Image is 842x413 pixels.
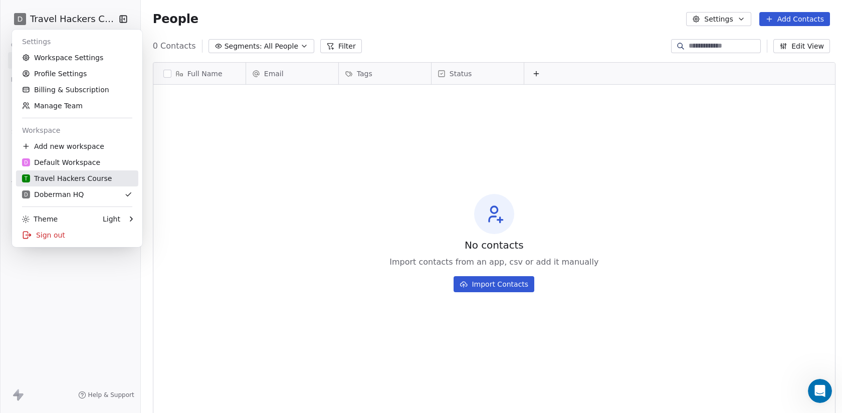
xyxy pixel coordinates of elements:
div: please let me know what next steps are [36,189,192,211]
span: Tags [357,69,372,79]
span: Status [450,69,472,79]
div: Workspace [16,122,138,138]
textarea: Message… [9,307,192,324]
div: here's confirmation of payment [74,151,184,161]
h1: Fin [49,10,61,17]
button: Emoji picker [16,328,24,336]
button: Gif picker [32,328,40,336]
span: Email [264,69,284,79]
img: Profile image for Fin [29,6,45,22]
button: Home [157,4,176,23]
span: D [24,190,28,198]
div: [DATE] [8,219,192,232]
div: Add new workspace [16,138,138,154]
a: Workspace Settings [16,50,138,66]
button: Edit View [773,39,830,53]
span: Sales [7,124,33,139]
span: Contacts [7,38,44,53]
a: Manage Team [16,98,138,114]
button: Add Contacts [759,12,830,26]
div: Michael says… [8,189,192,219]
span: Full Name [187,69,223,79]
button: go back [7,4,26,23]
button: Import Contacts [454,276,534,292]
div: Default Workspace [22,157,100,167]
div: [DATE] [8,175,192,189]
div: grid [153,85,246,402]
span: Import contacts from an app, csv or add it manually [389,256,598,268]
button: Filter [320,39,362,53]
iframe: Intercom live chat [808,379,832,403]
span: Travel Hackers Course [30,13,115,26]
button: Upload attachment [48,328,56,336]
div: Thank you for making the payment and sharing a screenshot I have upgraded your account to Tier 3 ... [8,232,164,346]
span: Tools [7,176,32,191]
span: T [25,174,28,182]
div: Settings [16,34,138,50]
div: please let me know what next steps are [44,195,184,205]
div: Close [176,4,194,22]
span: All People [264,41,298,52]
span: D [18,14,23,24]
div: Doberman HQ [22,189,84,199]
div: Michael says… [8,145,192,175]
div: Siddarth says… [8,232,192,368]
span: Help & Support [88,391,134,399]
span: People [153,12,198,27]
span: 0 Contacts [153,40,196,52]
div: Thank you for making the payment and sharing a screenshot I have upgraded your account to Tier 3 ... [16,238,156,277]
span: D [24,158,28,166]
span: Marketing [7,72,48,87]
a: Profile Settings [16,66,138,82]
span: No contacts [465,238,524,252]
button: Send a message… [172,324,188,340]
div: here's confirmation of payment [66,145,192,167]
a: Billing & Subscription [16,82,138,98]
div: Light [103,214,120,224]
div: Theme [22,214,58,224]
div: Travel Hackers Course [22,173,112,183]
div: grid [246,85,836,402]
div: Sign out [16,227,138,243]
button: Settings [686,12,751,26]
span: Segments: [225,41,262,52]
